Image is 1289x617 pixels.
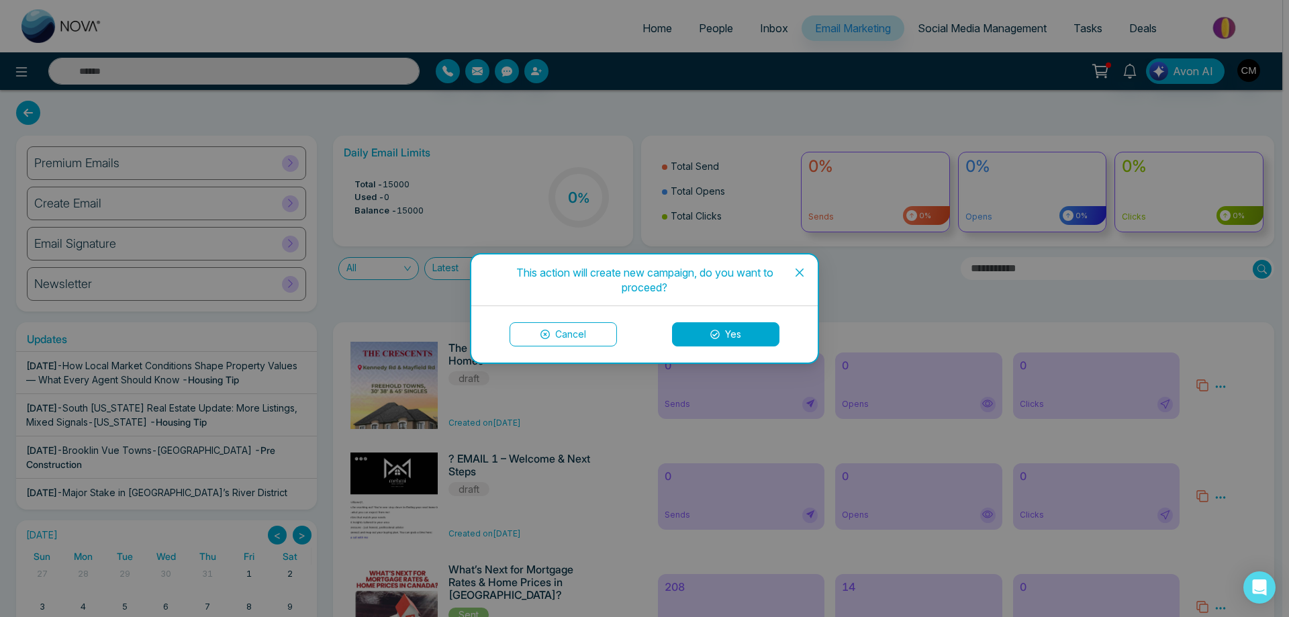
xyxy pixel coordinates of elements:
button: Close [781,254,818,291]
div: This action will create new campaign, do you want to proceed? [487,265,802,295]
button: Cancel [510,322,617,346]
div: Open Intercom Messenger [1243,571,1276,604]
span: close [794,267,805,278]
button: Yes [672,322,779,346]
